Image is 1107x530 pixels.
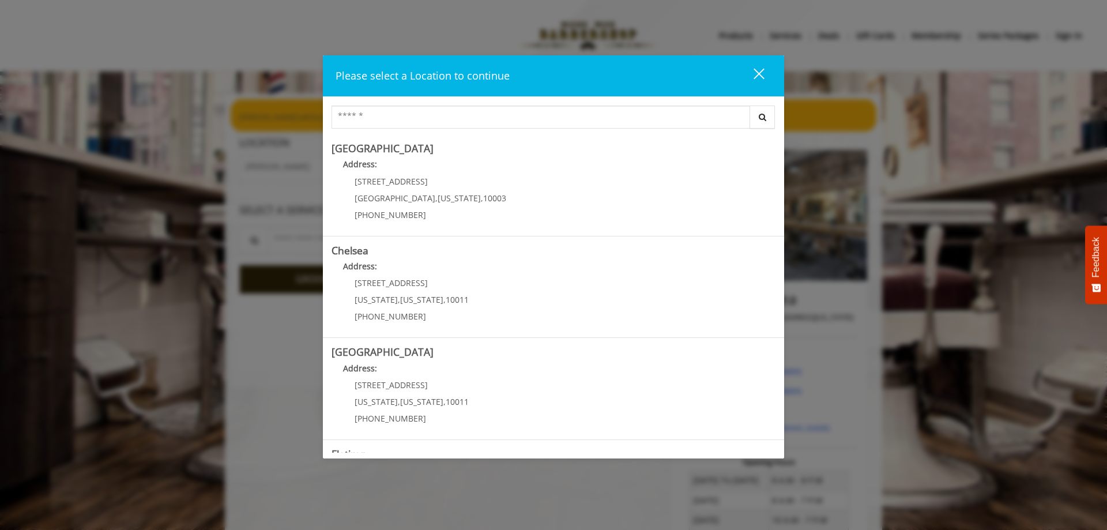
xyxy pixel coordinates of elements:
b: [GEOGRAPHIC_DATA] [332,141,434,155]
span: [STREET_ADDRESS] [355,176,428,187]
span: [PHONE_NUMBER] [355,413,426,424]
span: , [443,396,446,407]
span: , [443,294,446,305]
span: [US_STATE] [355,294,398,305]
span: 10011 [446,396,469,407]
span: [US_STATE] [355,396,398,407]
div: close dialog [740,67,763,85]
span: , [398,396,400,407]
span: [STREET_ADDRESS] [355,379,428,390]
div: Center Select [332,106,775,134]
span: [PHONE_NUMBER] [355,209,426,220]
span: , [481,193,483,204]
b: Address: [343,261,377,272]
span: [US_STATE] [438,193,481,204]
span: [GEOGRAPHIC_DATA] [355,193,435,204]
span: [PHONE_NUMBER] [355,311,426,322]
b: Chelsea [332,243,368,257]
span: Feedback [1091,237,1101,277]
b: Address: [343,363,377,374]
span: 10011 [446,294,469,305]
span: 10003 [483,193,506,204]
span: [US_STATE] [400,294,443,305]
span: [US_STATE] [400,396,443,407]
button: close dialog [732,64,771,88]
span: [STREET_ADDRESS] [355,277,428,288]
b: Flatiron [332,447,367,461]
input: Search Center [332,106,750,129]
span: , [398,294,400,305]
span: , [435,193,438,204]
button: Feedback - Show survey [1085,225,1107,304]
b: Address: [343,159,377,170]
span: Please select a Location to continue [336,69,510,82]
b: [GEOGRAPHIC_DATA] [332,345,434,359]
i: Search button [756,113,769,121]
